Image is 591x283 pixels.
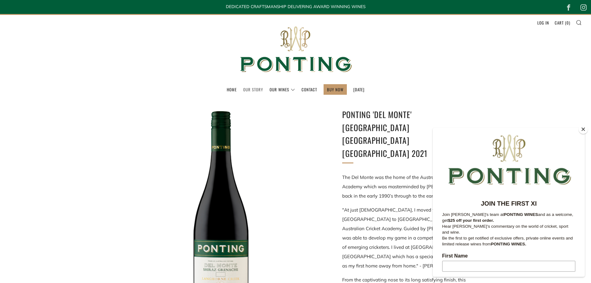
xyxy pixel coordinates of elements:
[353,84,365,94] a: [DATE]
[15,90,61,95] strong: $25 off your first order.
[243,84,263,94] a: Our Story
[9,96,143,107] p: Hear [PERSON_NAME]'s commentary on the world of cricket, sport and wine.
[9,152,143,159] label: Last Name
[234,15,358,84] img: Ponting Wines
[566,20,569,26] span: 0
[9,84,143,96] p: Join [PERSON_NAME]'s team at and as a welcome, get
[9,126,143,133] label: First Name
[537,18,549,28] a: Log in
[9,178,143,185] label: Email
[9,222,139,249] span: We will send you a confirmation email to subscribe. I agree to sign up to the Ponting Wines newsl...
[48,72,104,79] strong: JOIN THE FIRST XI
[302,84,317,94] a: Contact
[579,125,588,134] button: Close
[9,204,143,215] input: Subscribe
[9,107,143,119] p: Be the first to get notified of exclusive offers, private online events and limited release wines...
[270,84,295,94] a: Our Wines
[342,173,472,201] p: The Del Monte was the home of the Australian Cricket Academy which was masterminded by [PERSON_NA...
[327,84,343,94] a: BUY NOW
[58,114,93,119] strong: PONTING WINES.
[555,18,570,28] a: Cart (0)
[342,205,472,271] p: "At just [DEMOGRAPHIC_DATA], I moved from [GEOGRAPHIC_DATA] to [GEOGRAPHIC_DATA] to join the Aust...
[227,84,237,94] a: Home
[342,108,472,160] h1: Ponting 'Del Monte' [GEOGRAPHIC_DATA] [GEOGRAPHIC_DATA] [GEOGRAPHIC_DATA] 2021
[71,84,105,89] strong: PONTING WINES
